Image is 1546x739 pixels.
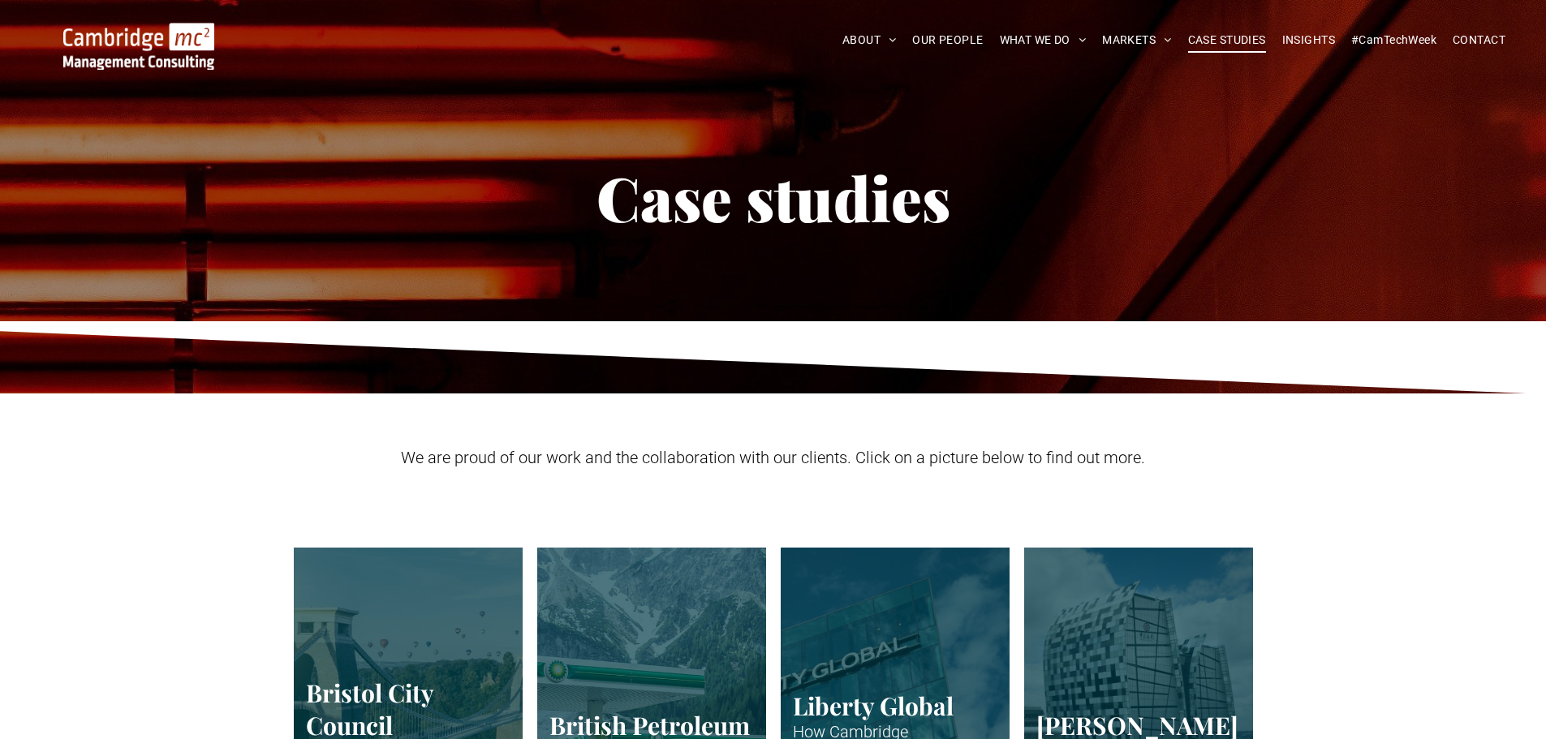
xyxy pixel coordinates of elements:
[63,23,214,70] img: Cambridge MC Logo
[596,157,950,238] span: Case studies
[401,448,1145,467] span: We are proud of our work and the collaboration with our clients. Click on a picture below to find...
[1094,28,1179,53] a: MARKETS
[1274,28,1343,53] a: INSIGHTS
[904,28,991,53] a: OUR PEOPLE
[834,28,905,53] a: ABOUT
[1180,28,1274,53] a: CASE STUDIES
[992,28,1095,53] a: WHAT WE DO
[1343,28,1445,53] a: #CamTechWeek
[1445,28,1514,53] a: CONTACT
